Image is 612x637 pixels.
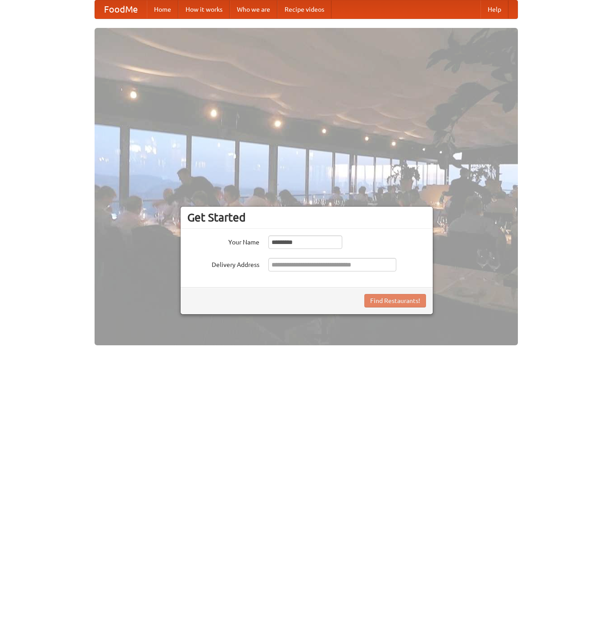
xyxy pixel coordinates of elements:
[187,258,259,269] label: Delivery Address
[277,0,331,18] a: Recipe videos
[230,0,277,18] a: Who we are
[481,0,508,18] a: Help
[178,0,230,18] a: How it works
[147,0,178,18] a: Home
[364,294,426,307] button: Find Restaurants!
[187,211,426,224] h3: Get Started
[95,0,147,18] a: FoodMe
[187,235,259,247] label: Your Name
